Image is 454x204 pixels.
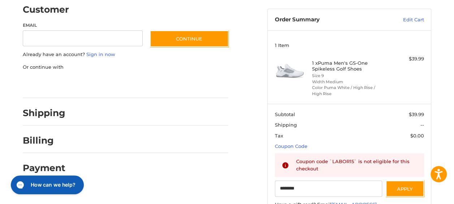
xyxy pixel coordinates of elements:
[23,22,143,29] label: Email
[23,4,69,15] h2: Customer
[23,135,65,146] h2: Billing
[376,16,424,24] a: Edit Cart
[409,111,424,117] span: $39.99
[275,122,297,128] span: Shipping
[312,85,385,97] li: Color Puma White / High Rise / High Rise
[23,64,228,71] p: Or continue with
[275,133,283,139] span: Tax
[23,51,228,58] p: Already have an account?
[275,42,424,48] h3: 1 Item
[296,158,417,172] div: Coupon code `LABOR15` is not eligible for this checkout
[7,173,86,197] iframe: Gorgias live chat messenger
[420,122,424,128] span: --
[312,79,385,85] li: Width Medium
[394,184,454,204] iframe: Google Customer Reviews
[386,55,424,63] div: $39.99
[275,143,307,149] a: Coupon Code
[312,60,385,72] h4: 1 x Puma Men's GS-One Spikeless Golf Shoes
[86,51,115,57] a: Sign in now
[82,78,136,91] iframe: PayPal-paylater
[386,180,424,197] button: Apply
[23,107,65,119] h2: Shipping
[150,30,229,47] button: Continue
[312,73,385,79] li: Size 9
[21,78,75,91] iframe: PayPal-paypal
[275,180,382,197] input: Gift Certificate or Coupon Code
[410,133,424,139] span: $0.00
[275,16,376,24] h3: Order Summary
[143,78,197,91] iframe: PayPal-venmo
[23,162,65,174] h2: Payment
[275,111,295,117] span: Subtotal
